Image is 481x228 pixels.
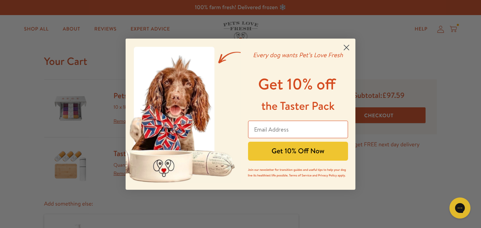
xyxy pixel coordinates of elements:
span: Get 10% off [258,73,336,95]
em: Every dog wants Pet’s Love Fresh [253,51,343,59]
span: Join our newsletter for transition guides and useful tips to help your dog live its healthiest li... [248,167,346,177]
button: Close dialog [340,41,353,54]
button: Get 10% Off Now [248,142,348,161]
input: Email Address [248,121,348,138]
iframe: Gorgias live chat messenger [446,195,474,221]
span: the Taster Pack [261,98,335,114]
img: a400ef88-77f9-4908-94a9-4c138221a682.jpeg [126,39,241,190]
